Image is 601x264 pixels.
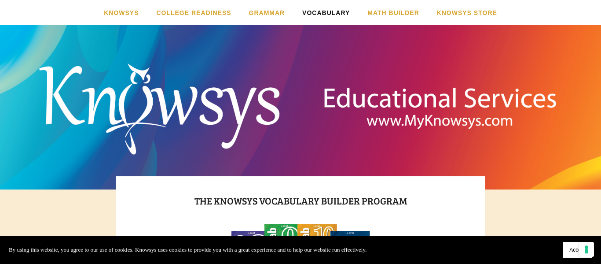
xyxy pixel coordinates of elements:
h1: The Knowsys Vocabulary Builder Program [139,193,462,208]
p: By using this website, you agree to our use of cookies. Knowsys uses cookies to provide you with ... [9,245,366,255]
a: Knowsys Educational Services [179,38,423,157]
button: Accept [563,242,592,258]
button: Your consent preferences for tracking technologies [579,242,594,257]
span: Accept [569,247,586,253]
